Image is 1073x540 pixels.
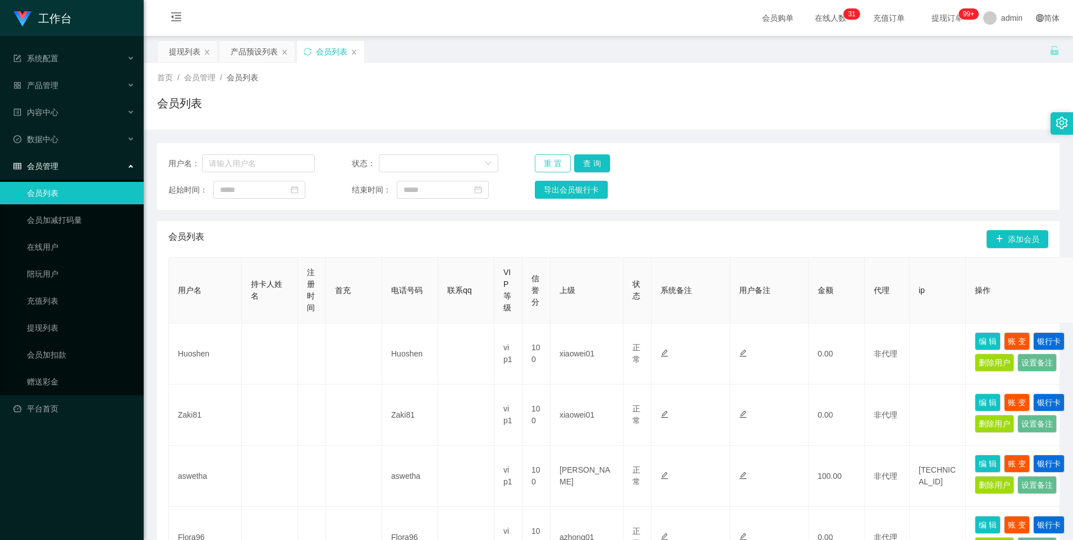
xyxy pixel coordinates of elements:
[535,154,571,172] button: 重 置
[304,48,311,56] i: 图标: sync
[13,54,21,62] i: 图标: form
[13,81,58,90] span: 产品管理
[551,385,623,446] td: xiaowei01
[178,286,201,295] span: 用户名
[848,8,852,20] p: 3
[169,323,242,385] td: Huoshen
[1017,476,1057,494] button: 设置备注
[809,14,852,22] span: 在线人数
[177,73,180,82] span: /
[157,73,173,82] span: 首页
[739,349,747,357] i: 图标: edit
[975,354,1014,372] button: 删除用户
[574,154,610,172] button: 查 询
[632,465,640,486] span: 正常
[661,349,668,357] i: 图标: edit
[382,385,438,446] td: Zaki81
[1004,516,1030,534] button: 账 变
[910,446,966,507] td: [TECHNICAL_ID]
[739,410,747,418] i: 图标: edit
[202,154,315,172] input: 请输入用户名
[975,286,991,295] span: 操作
[975,393,1001,411] button: 编 辑
[1017,354,1057,372] button: 设置备注
[1033,516,1065,534] button: 银行卡
[291,186,299,194] i: 图标: calendar
[1036,14,1044,22] i: 图标: global
[987,230,1048,248] button: 图标: plus添加会员
[13,162,58,171] span: 会员管理
[447,286,472,295] span: 联系qq
[739,472,747,479] i: 图标: edit
[975,455,1001,473] button: 编 辑
[494,446,522,507] td: vip1
[919,286,925,295] span: ip
[307,268,315,312] span: 注册时间
[522,323,551,385] td: 100
[13,397,135,420] a: 图标: dashboard平台首页
[632,280,640,300] span: 状态
[169,446,242,507] td: aswetha
[485,160,492,168] i: 图标: down
[551,446,623,507] td: [PERSON_NAME]
[551,323,623,385] td: xiaowei01
[809,446,865,507] td: 100.00
[13,135,21,143] i: 图标: check-circle-o
[184,73,215,82] span: 会员管理
[1017,415,1057,433] button: 设置备注
[231,41,278,62] div: 产品预设列表
[352,184,397,196] span: 结束时间：
[1056,117,1068,129] i: 图标: setting
[975,415,1014,433] button: 删除用户
[1004,332,1030,350] button: 账 变
[220,73,222,82] span: /
[535,181,608,199] button: 导出会员银行卡
[13,108,21,116] i: 图标: profile
[874,286,889,295] span: 代理
[168,230,204,248] span: 会员列表
[13,13,72,22] a: 工作台
[1049,45,1060,56] i: 图标: unlock
[632,343,640,364] span: 正常
[809,385,865,446] td: 0.00
[522,446,551,507] td: 100
[13,81,21,89] i: 图标: appstore-o
[227,73,258,82] span: 会员列表
[251,280,282,300] span: 持卡人姓名
[13,135,58,144] span: 数据中心
[1033,455,1065,473] button: 银行卡
[632,404,640,425] span: 正常
[531,274,539,306] span: 信誉分
[503,268,511,312] span: VIP等级
[169,41,200,62] div: 提现列表
[13,11,31,27] img: logo.9652507e.png
[157,95,202,112] h1: 会员列表
[382,446,438,507] td: aswetha
[522,385,551,446] td: 100
[316,41,347,62] div: 会员列表
[852,8,856,20] p: 1
[27,344,135,366] a: 会员加扣款
[27,263,135,285] a: 陪玩用户
[13,108,58,117] span: 内容中心
[739,286,771,295] span: 用户备注
[281,49,288,56] i: 图标: close
[975,476,1014,494] button: 删除用户
[959,8,979,20] sup: 1051
[494,385,522,446] td: vip1
[474,186,482,194] i: 图标: calendar
[168,158,202,170] span: 用户名：
[169,385,242,446] td: Zaki81
[874,349,897,358] span: 非代理
[661,472,668,479] i: 图标: edit
[168,184,213,196] span: 起始时间：
[975,516,1001,534] button: 编 辑
[204,49,210,56] i: 图标: close
[351,49,357,56] i: 图标: close
[382,323,438,385] td: Huoshen
[27,182,135,204] a: 会员列表
[818,286,833,295] span: 金额
[1033,393,1065,411] button: 银行卡
[13,162,21,170] i: 图标: table
[874,472,897,480] span: 非代理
